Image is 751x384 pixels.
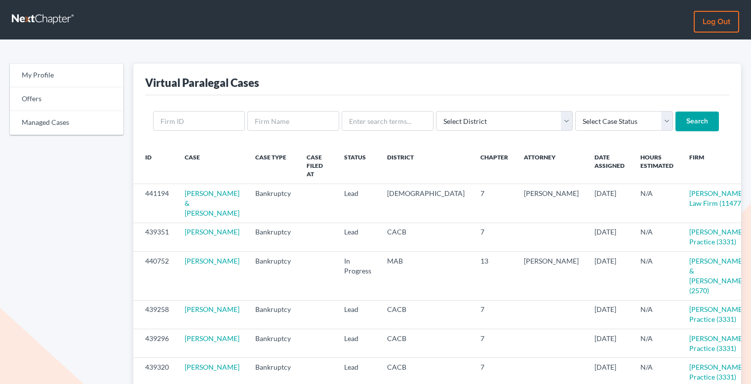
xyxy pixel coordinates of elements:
td: CACB [379,300,473,329]
td: 440752 [133,252,177,300]
th: Case [177,147,247,184]
th: Date Assigned [587,147,632,184]
td: [DATE] [587,252,632,300]
td: [DATE] [587,223,632,251]
input: Firm ID [153,111,245,131]
td: 439296 [133,329,177,358]
th: Status [336,147,379,184]
a: Log out [694,11,739,33]
td: Bankruptcy [247,300,299,329]
div: Virtual Paralegal Cases [145,76,259,90]
a: [PERSON_NAME] [185,363,239,371]
input: Firm Name [247,111,339,131]
td: Lead [336,223,379,251]
td: [PERSON_NAME] [516,184,587,223]
a: [PERSON_NAME] [185,305,239,313]
td: Lead [336,300,379,329]
th: Chapter [473,147,516,184]
td: Lead [336,329,379,358]
a: [PERSON_NAME] [185,257,239,265]
td: [PERSON_NAME] [516,252,587,300]
td: CACB [379,223,473,251]
td: 439351 [133,223,177,251]
td: [DATE] [587,329,632,358]
a: [PERSON_NAME] Practice (3331) [689,363,744,381]
td: 13 [473,252,516,300]
th: District [379,147,473,184]
td: 439258 [133,300,177,329]
td: N/A [632,184,681,223]
a: [PERSON_NAME] Law Firm (11477) [689,189,744,207]
a: My Profile [10,64,123,87]
th: Attorney [516,147,587,184]
td: 441194 [133,184,177,223]
td: [DATE] [587,184,632,223]
td: Bankruptcy [247,184,299,223]
td: 7 [473,329,516,358]
td: 7 [473,223,516,251]
a: [PERSON_NAME] Practice (3331) [689,228,744,246]
td: In Progress [336,252,379,300]
td: Bankruptcy [247,252,299,300]
a: Offers [10,87,123,111]
td: N/A [632,300,681,329]
th: ID [133,147,177,184]
td: CACB [379,329,473,358]
td: 7 [473,300,516,329]
a: Managed Cases [10,111,123,135]
a: [PERSON_NAME] Practice (3331) [689,334,744,352]
a: [PERSON_NAME] [185,334,239,343]
th: Hours Estimated [632,147,681,184]
td: MAB [379,252,473,300]
td: [DEMOGRAPHIC_DATA] [379,184,473,223]
a: [PERSON_NAME] & [PERSON_NAME] [185,189,239,217]
td: Bankruptcy [247,329,299,358]
a: [PERSON_NAME] [185,228,239,236]
td: N/A [632,223,681,251]
td: 7 [473,184,516,223]
a: [PERSON_NAME] Practice (3331) [689,305,744,323]
td: N/A [632,329,681,358]
input: Search [675,112,719,131]
td: [DATE] [587,300,632,329]
td: N/A [632,252,681,300]
input: Enter search terms... [342,111,434,131]
td: Lead [336,184,379,223]
td: Bankruptcy [247,223,299,251]
th: Case Filed At [299,147,336,184]
th: Case Type [247,147,299,184]
a: [PERSON_NAME] & [PERSON_NAME] (2570) [689,257,744,295]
